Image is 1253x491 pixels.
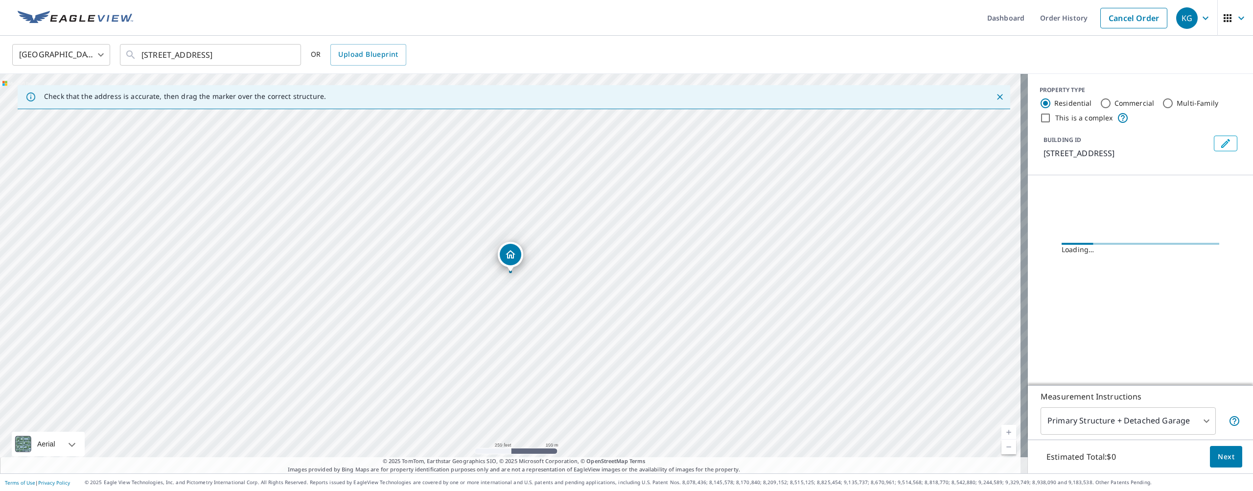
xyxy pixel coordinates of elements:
[1218,451,1234,463] span: Next
[338,48,398,61] span: Upload Blueprint
[330,44,406,66] a: Upload Blueprint
[629,457,646,465] a: Terms
[586,457,627,465] a: OpenStreetMap
[18,11,133,25] img: EV Logo
[1062,245,1219,255] div: Loading…
[1176,7,1198,29] div: KG
[1044,136,1081,144] p: BUILDING ID
[383,457,646,466] span: © 2025 TomTom, Earthstar Geographics SIO, © 2025 Microsoft Corporation, ©
[1177,98,1218,108] label: Multi-Family
[44,92,326,101] p: Check that the address is accurate, then drag the marker over the correct structure.
[311,44,406,66] div: OR
[994,91,1006,103] button: Close
[1041,407,1216,435] div: Primary Structure + Detached Garage
[5,480,70,486] p: |
[1055,113,1113,123] label: This is a complex
[1214,136,1237,151] button: Edit building 1
[12,41,110,69] div: [GEOGRAPHIC_DATA]
[1229,415,1240,427] span: Your report will include the primary structure and a detached garage if one exists.
[1114,98,1155,108] label: Commercial
[1001,425,1016,440] a: Current Level 17, Zoom In
[1100,8,1167,28] a: Cancel Order
[12,432,85,456] div: Aerial
[1210,446,1242,468] button: Next
[1044,147,1210,159] p: [STREET_ADDRESS]
[1001,440,1016,454] a: Current Level 17, Zoom Out
[1054,98,1092,108] label: Residential
[34,432,58,456] div: Aerial
[38,479,70,486] a: Privacy Policy
[141,41,281,69] input: Search by address or latitude-longitude
[5,479,35,486] a: Terms of Use
[1041,391,1240,402] p: Measurement Instructions
[85,479,1248,486] p: © 2025 Eagle View Technologies, Inc. and Pictometry International Corp. All Rights Reserved. Repo...
[498,242,523,272] div: Dropped pin, building 1, Residential property, 4011 Thackery Way Plant City, FL 33566
[1040,86,1241,94] div: PROPERTY TYPE
[1039,446,1124,468] p: Estimated Total: $0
